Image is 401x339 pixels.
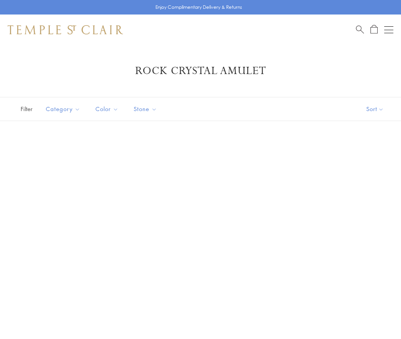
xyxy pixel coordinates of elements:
[19,64,382,78] h1: Rock Crystal Amulet
[370,25,378,34] a: Open Shopping Bag
[128,100,163,118] button: Stone
[8,25,123,34] img: Temple St. Clair
[92,104,124,114] span: Color
[349,97,401,121] button: Show sort by
[90,100,124,118] button: Color
[42,104,86,114] span: Category
[384,25,393,34] button: Open navigation
[155,3,242,11] p: Enjoy Complimentary Delivery & Returns
[356,25,364,34] a: Search
[130,104,163,114] span: Stone
[40,100,86,118] button: Category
